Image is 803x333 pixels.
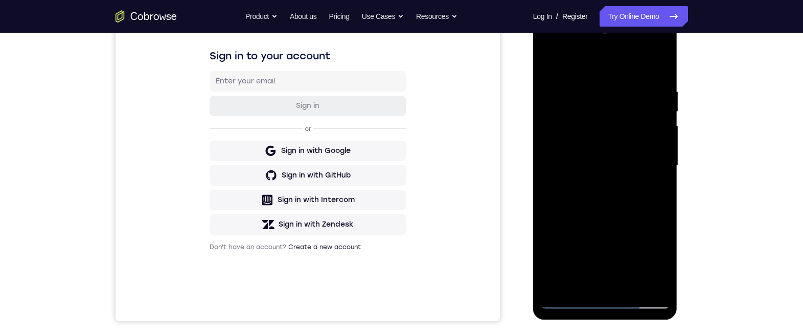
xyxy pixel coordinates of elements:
a: Log In [533,6,552,27]
a: Try Online Demo [600,6,687,27]
p: or [187,146,198,154]
div: Sign in with Zendesk [163,241,238,251]
button: Use Cases [362,6,404,27]
button: Sign in with Zendesk [94,236,290,256]
button: Sign in with Google [94,162,290,183]
button: Product [245,6,278,27]
a: Register [562,6,587,27]
div: Sign in with GitHub [166,192,235,202]
button: Sign in with Intercom [94,211,290,232]
div: Sign in with Intercom [162,216,239,227]
p: Don't have an account? [94,264,290,273]
a: Pricing [329,6,349,27]
a: Go to the home page [116,10,177,23]
div: Sign in with Google [166,167,235,177]
button: Resources [416,6,457,27]
button: Sign in with GitHub [94,187,290,207]
span: / [556,10,558,23]
a: About us [290,6,316,27]
a: Create a new account [173,265,245,272]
